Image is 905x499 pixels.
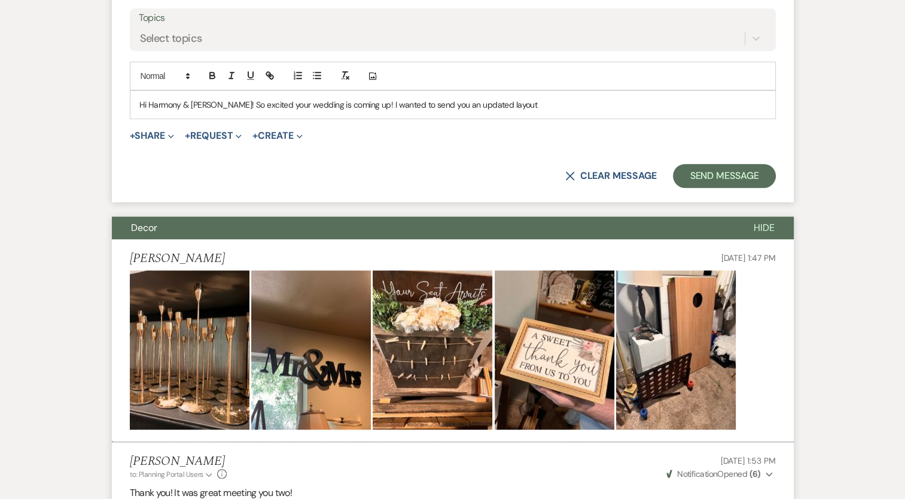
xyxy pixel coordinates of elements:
[495,270,614,430] img: IMG_9531.jpeg
[735,217,794,239] button: Hide
[665,468,776,480] button: NotificationOpened (6)
[130,131,135,141] span: +
[749,468,760,479] strong: ( 6 )
[130,470,203,479] span: to: Planning Portal Users
[677,468,717,479] span: Notification
[112,217,735,239] button: Decor
[139,98,766,111] p: Hi Harmony & [PERSON_NAME]! So excited your wedding is coming up! I wanted to send you an updated...
[130,131,175,141] button: Share
[130,251,225,266] h5: [PERSON_NAME]
[252,131,302,141] button: Create
[130,270,249,430] img: IMG_9534.jpeg
[131,221,157,234] span: Decor
[565,171,656,181] button: Clear message
[720,455,775,466] span: [DATE] 1:53 PM
[252,131,258,141] span: +
[140,31,202,47] div: Select topics
[251,270,371,430] img: IMG_9533.jpeg
[185,131,190,141] span: +
[721,252,775,263] span: [DATE] 1:47 PM
[754,221,775,234] span: Hide
[185,131,242,141] button: Request
[666,468,761,479] span: Opened
[373,270,492,430] img: IMG_9532.jpeg
[130,454,227,469] h5: [PERSON_NAME]
[616,270,736,430] img: IMG_9530.jpeg
[130,469,215,480] button: to: Planning Portal Users
[673,164,775,188] button: Send Message
[139,10,767,27] label: Topics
